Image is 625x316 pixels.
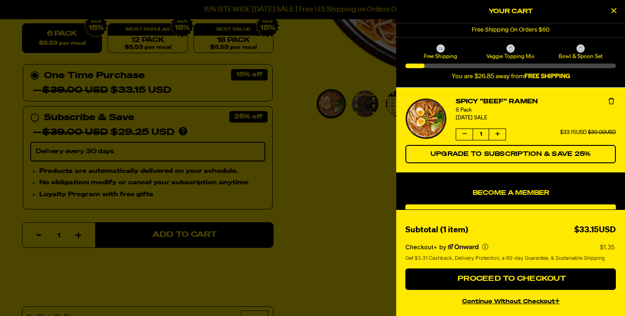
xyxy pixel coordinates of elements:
p: $1.35 [600,243,616,251]
span: Proceed to Checkout [455,275,566,283]
button: Switch Spicy "Beef" Ramen to a Subscription [405,145,616,163]
span: Upgrade to Subscription & Save 25% [431,151,591,157]
b: FREE SHIPPING [524,73,570,80]
span: Get $3.31 Cashback, Delivery Protection, a 90-day Guarantee, & Sustainable Shipping [405,254,605,262]
div: 6 Pack [456,107,616,114]
span: $33.15USD [560,130,587,135]
span: Subtotal (1 item) [405,226,468,234]
div: 1 of 1 [396,23,625,37]
span: Free Shipping [407,53,474,60]
button: Proceed to Checkout [405,268,616,290]
img: Spicy "Beef" Ramen [405,98,447,139]
a: Spicy "Beef" Ramen [456,97,616,107]
div: You are $26.85 away from [405,73,616,80]
span: Bowl & Spoon Set [547,53,614,60]
span: by [439,243,446,251]
button: Close Cart [607,5,620,18]
div: $33.15USD [574,224,616,237]
section: Checkout+ [405,237,616,268]
button: Decrease quantity of Spicy "Beef" Ramen [456,129,473,140]
a: Powered by Onward [448,244,479,250]
button: continue without Checkout+ [405,294,616,307]
li: product [405,88,616,172]
div: [DATE] SALE [456,114,616,123]
a: View details for Spicy "Beef" Ramen [405,98,447,139]
span: Veggie Topping Mix [477,53,544,60]
span: 1 [473,129,489,140]
button: Increase quantity of Spicy "Beef" Ramen [489,129,506,140]
span: $39.00USD [588,130,616,135]
h4: Become a Member [405,189,616,197]
button: Remove Spicy "Beef" Ramen [607,97,616,106]
button: More info [482,244,488,250]
span: Checkout+ [405,243,437,251]
h2: Your Cart [405,5,616,18]
div: product [405,204,616,281]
